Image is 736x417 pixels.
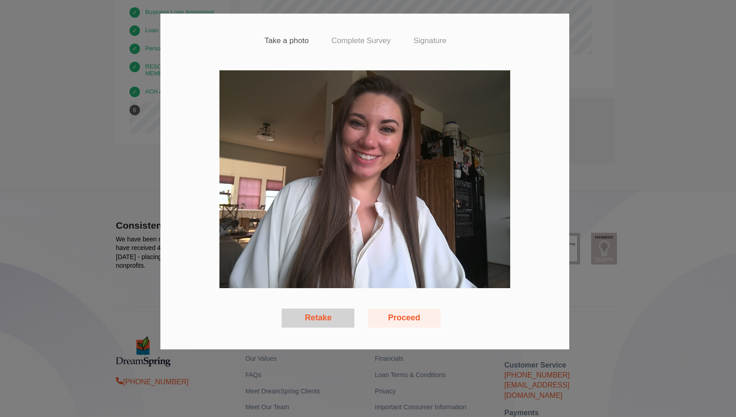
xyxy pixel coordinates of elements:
[282,309,354,328] button: Retake
[219,70,510,288] img: eBsVDAAAAAZJREFUAwBPxsWSSLsYlAAAAABJRU5ErkJggg==
[264,36,308,45] h4: Take a photo
[332,36,391,45] h4: Complete Survey
[368,309,441,328] button: Proceed
[413,36,447,45] h4: Signature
